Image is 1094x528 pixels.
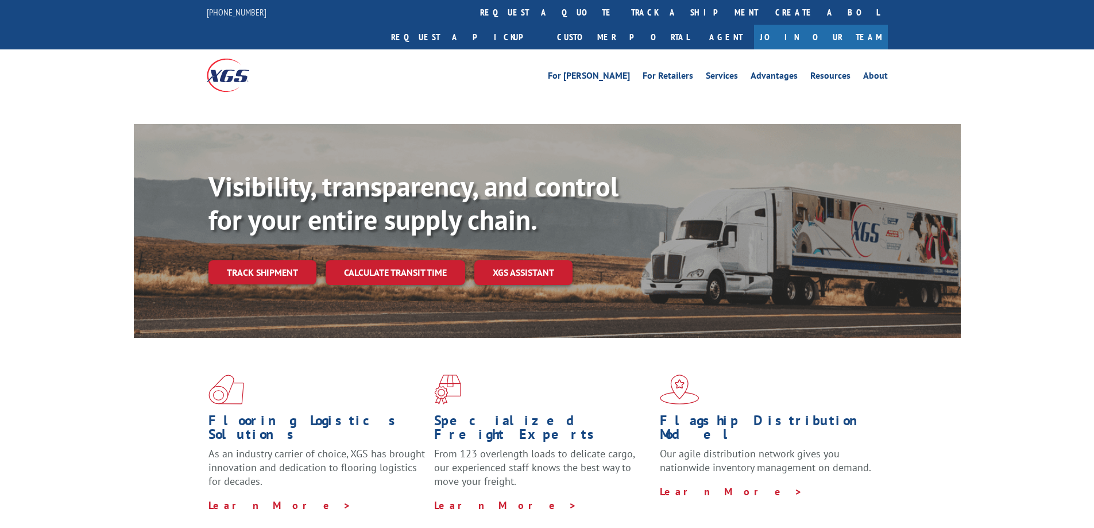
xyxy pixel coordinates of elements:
[208,499,351,512] a: Learn More >
[660,447,871,474] span: Our agile distribution network gives you nationwide inventory management on demand.
[434,499,577,512] a: Learn More >
[208,260,316,284] a: Track shipment
[208,414,426,447] h1: Flooring Logistics Solutions
[434,375,461,404] img: xgs-icon-focused-on-flooring-red
[548,71,630,84] a: For [PERSON_NAME]
[660,485,803,498] a: Learn More >
[382,25,548,49] a: Request a pickup
[706,71,738,84] a: Services
[548,25,698,49] a: Customer Portal
[434,414,651,447] h1: Specialized Freight Experts
[474,260,573,285] a: XGS ASSISTANT
[208,168,618,237] b: Visibility, transparency, and control for your entire supply chain.
[698,25,754,49] a: Agent
[643,71,693,84] a: For Retailers
[810,71,851,84] a: Resources
[660,414,877,447] h1: Flagship Distribution Model
[863,71,888,84] a: About
[754,25,888,49] a: Join Our Team
[208,375,244,404] img: xgs-icon-total-supply-chain-intelligence-red
[207,6,266,18] a: [PHONE_NUMBER]
[434,447,651,498] p: From 123 overlength loads to delicate cargo, our experienced staff knows the best way to move you...
[208,447,425,488] span: As an industry carrier of choice, XGS has brought innovation and dedication to flooring logistics...
[326,260,465,285] a: Calculate transit time
[751,71,798,84] a: Advantages
[660,375,699,404] img: xgs-icon-flagship-distribution-model-red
